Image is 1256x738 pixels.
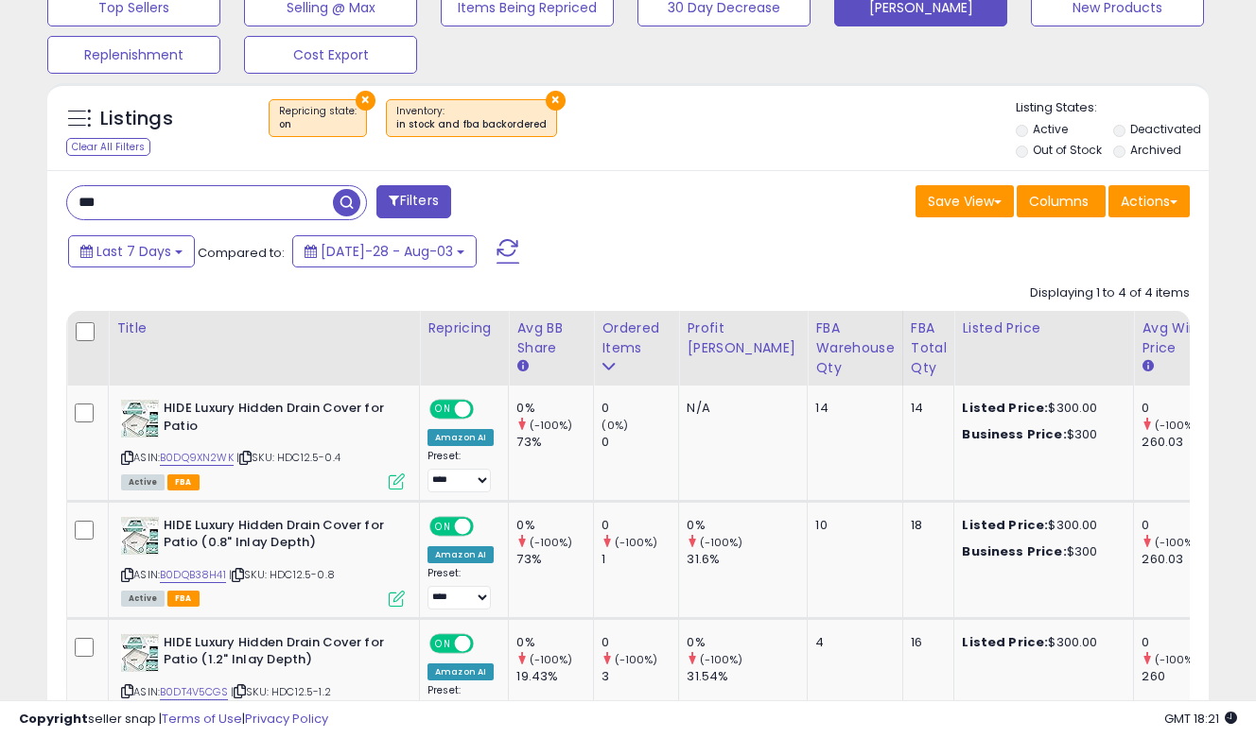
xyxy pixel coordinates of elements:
div: Clear All Filters [66,138,150,156]
div: 16 [911,634,940,651]
div: $300.00 [962,517,1119,534]
span: Inventory : [396,104,547,132]
b: Listed Price: [962,633,1048,651]
div: 0 [1142,634,1218,651]
div: 260.03 [1142,434,1218,451]
div: in stock and fba backordered [396,118,547,131]
div: 0% [516,634,593,651]
label: Deactivated [1130,121,1201,137]
small: (-100%) [1155,535,1198,550]
div: 0 [1142,400,1218,417]
div: Repricing [427,318,500,338]
small: (-100%) [700,535,743,550]
b: HIDE Luxury Hidden Drain Cover for Patio (1.2" Inlay Depth) [164,634,393,674]
span: All listings currently available for purchase on Amazon [121,591,165,607]
div: Profit [PERSON_NAME] [687,318,799,358]
div: 0% [516,517,593,534]
div: 0 [602,400,678,417]
small: (-100%) [615,652,658,667]
small: (-100%) [530,652,573,667]
span: ON [431,402,455,418]
div: 73% [516,434,593,451]
button: Last 7 Days [68,235,195,267]
div: Amazon AI [427,429,494,446]
div: 31.54% [687,668,807,685]
b: Listed Price: [962,399,1048,417]
small: Avg Win Price. [1142,358,1153,375]
div: 260 [1142,668,1218,685]
div: FBA Total Qty [911,318,947,378]
small: (0%) [602,418,628,433]
label: Archived [1130,142,1181,158]
button: Save View [916,185,1014,217]
label: Out of Stock [1033,142,1102,158]
img: 51kFzTjcpxL._SL40_.jpg [121,517,159,555]
span: [DATE]-28 - Aug-03 [321,242,453,261]
button: Columns [1017,185,1106,217]
a: B0DQ9XN2WK [160,450,234,466]
div: $300 [962,543,1119,560]
span: FBA [167,591,200,607]
small: (-100%) [615,535,658,550]
button: Actions [1108,185,1190,217]
div: 0 [602,517,678,534]
img: 51ZiPpkJCGL._SL40_.jpg [121,400,159,438]
div: $300.00 [962,400,1119,417]
small: Avg BB Share. [516,358,528,375]
div: Preset: [427,567,494,609]
a: Terms of Use [162,710,242,728]
small: (-100%) [1155,652,1198,667]
span: Repricing state : [279,104,357,132]
span: 2025-08-11 18:21 GMT [1164,710,1237,728]
div: 73% [516,551,593,568]
span: FBA [167,474,200,490]
div: Preset: [427,450,494,492]
small: (-100%) [700,652,743,667]
div: on [279,118,357,131]
div: ASIN: [121,634,405,722]
div: 0% [687,634,807,651]
div: 260.03 [1142,551,1218,568]
button: Filters [376,185,450,218]
span: OFF [471,402,501,418]
div: N/A [687,400,793,417]
div: 1 [602,551,678,568]
div: 0% [516,400,593,417]
img: 51rFv2E3nvL._SL40_.jpg [121,634,159,672]
button: × [546,91,566,111]
span: Columns [1029,192,1089,211]
small: (-100%) [530,418,573,433]
div: seller snap | | [19,711,328,729]
span: OFF [471,518,501,534]
div: Avg BB Share [516,318,585,358]
div: $300.00 [962,634,1119,651]
h5: Listings [100,106,173,132]
div: 0% [687,517,807,534]
div: 19.43% [516,668,593,685]
span: ON [431,635,455,651]
div: 31.6% [687,551,807,568]
small: (-100%) [530,535,573,550]
b: Business Price: [962,542,1066,560]
div: 14 [815,400,887,417]
label: Active [1033,121,1068,137]
span: ON [431,518,455,534]
span: Last 7 Days [96,242,171,261]
div: Listed Price [962,318,1125,338]
span: OFF [471,635,501,651]
a: B0DQB38H41 [160,567,226,583]
div: Avg Win Price [1142,318,1211,358]
div: Displaying 1 to 4 of 4 items [1030,284,1190,302]
div: 0 [602,434,678,451]
b: Listed Price: [962,516,1048,534]
div: Amazon AI [427,663,494,680]
div: Ordered Items [602,318,671,358]
div: 14 [911,400,940,417]
p: Listing States: [1016,99,1209,117]
button: [DATE]-28 - Aug-03 [292,235,477,267]
b: HIDE Luxury Hidden Drain Cover for Patio (0.8" Inlay Depth) [164,517,393,557]
button: Cost Export [244,36,417,74]
span: | SKU: HDC12.5-0.4 [236,450,340,465]
div: $300 [962,426,1119,443]
div: 4 [815,634,887,651]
